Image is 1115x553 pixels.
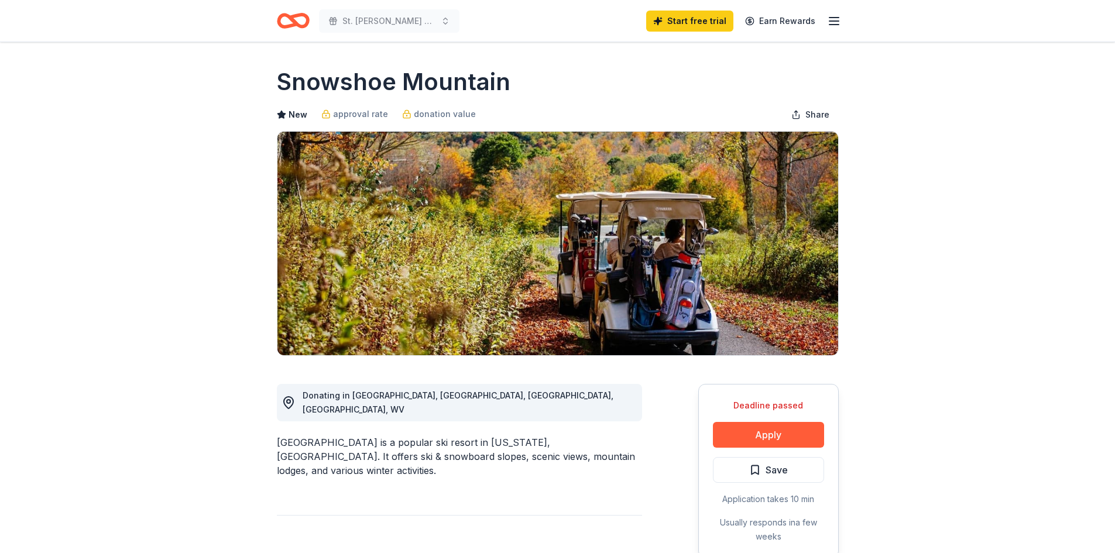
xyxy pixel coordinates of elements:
h1: Snowshoe Mountain [277,66,510,98]
a: Home [277,7,310,35]
button: Apply [713,422,824,448]
a: Start free trial [646,11,733,32]
span: Share [805,108,829,122]
button: Save [713,457,824,483]
span: St. [PERSON_NAME] of Siena Fall Festival Silent Auction [342,14,436,28]
button: St. [PERSON_NAME] of Siena Fall Festival Silent Auction [319,9,459,33]
button: Share [782,103,839,126]
span: New [289,108,307,122]
span: approval rate [333,107,388,121]
div: Application takes 10 min [713,492,824,506]
div: Usually responds in a few weeks [713,516,824,544]
div: Deadline passed [713,399,824,413]
span: donation value [414,107,476,121]
div: [GEOGRAPHIC_DATA] is a popular ski resort in [US_STATE], [GEOGRAPHIC_DATA]. It offers ski & snowb... [277,435,642,478]
a: Earn Rewards [738,11,822,32]
a: approval rate [321,107,388,121]
span: Donating in [GEOGRAPHIC_DATA], [GEOGRAPHIC_DATA], [GEOGRAPHIC_DATA], [GEOGRAPHIC_DATA], WV [303,390,613,414]
span: Save [766,462,788,478]
img: Image for Snowshoe Mountain [277,132,838,355]
a: donation value [402,107,476,121]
